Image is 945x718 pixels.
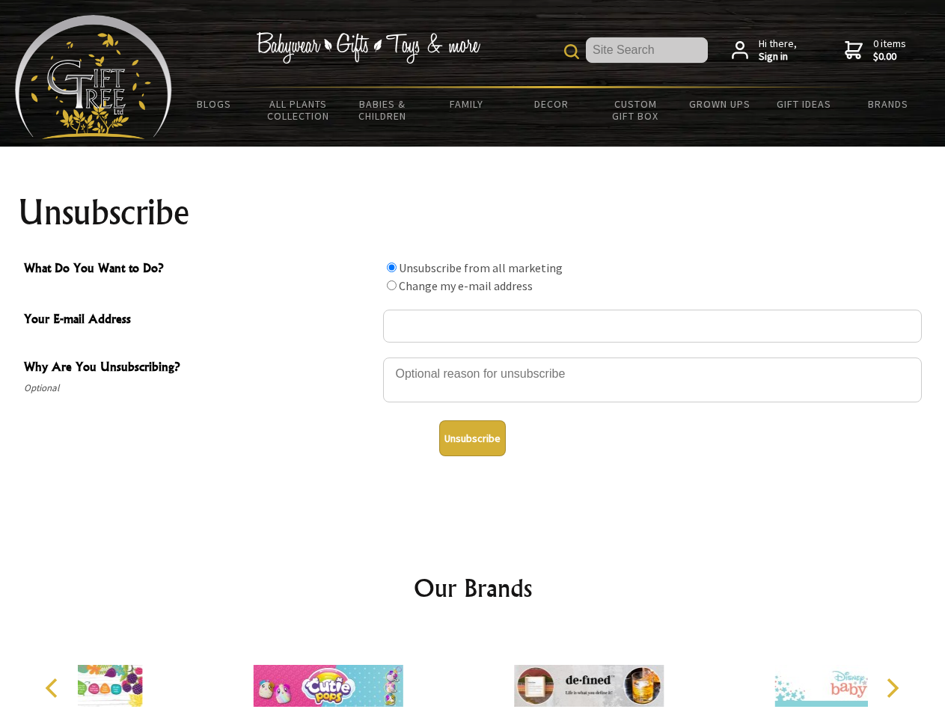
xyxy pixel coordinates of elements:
[387,263,397,272] input: What Do You Want to Do?
[387,280,397,290] input: What Do You Want to Do?
[593,88,678,132] a: Custom Gift Box
[18,194,928,230] h1: Unsubscribe
[564,44,579,59] img: product search
[509,88,593,120] a: Decor
[172,88,257,120] a: BLOGS
[873,50,906,64] strong: $0.00
[24,358,376,379] span: Why Are You Unsubscribing?
[257,88,341,132] a: All Plants Collection
[586,37,708,63] input: Site Search
[875,672,908,705] button: Next
[30,570,916,606] h2: Our Brands
[37,672,70,705] button: Previous
[677,88,762,120] a: Grown Ups
[762,88,846,120] a: Gift Ideas
[256,32,480,64] img: Babywear - Gifts - Toys & more
[439,420,506,456] button: Unsubscribe
[399,278,533,293] label: Change my e-mail address
[24,310,376,331] span: Your E-mail Address
[399,260,563,275] label: Unsubscribe from all marketing
[846,88,931,120] a: Brands
[873,37,906,64] span: 0 items
[383,358,922,402] textarea: Why Are You Unsubscribing?
[845,37,906,64] a: 0 items$0.00
[24,259,376,280] span: What Do You Want to Do?
[24,379,376,397] span: Optional
[759,37,797,64] span: Hi there,
[15,15,172,139] img: Babyware - Gifts - Toys and more...
[425,88,510,120] a: Family
[732,37,797,64] a: Hi there,Sign in
[759,50,797,64] strong: Sign in
[340,88,425,132] a: Babies & Children
[383,310,922,343] input: Your E-mail Address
